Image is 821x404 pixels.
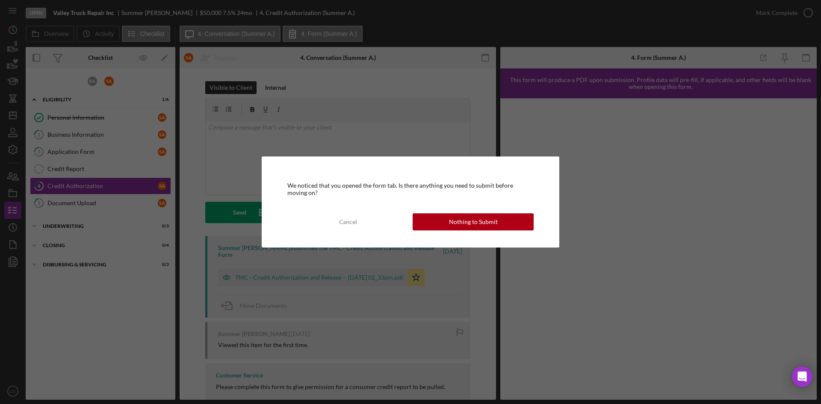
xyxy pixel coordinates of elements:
button: Nothing to Submit [413,213,534,230]
div: Cancel [339,213,357,230]
div: Nothing to Submit [449,213,498,230]
div: Open Intercom Messenger [792,366,812,387]
div: We noticed that you opened the form tab. Is there anything you need to submit before moving on? [287,182,534,196]
button: Cancel [287,213,408,230]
